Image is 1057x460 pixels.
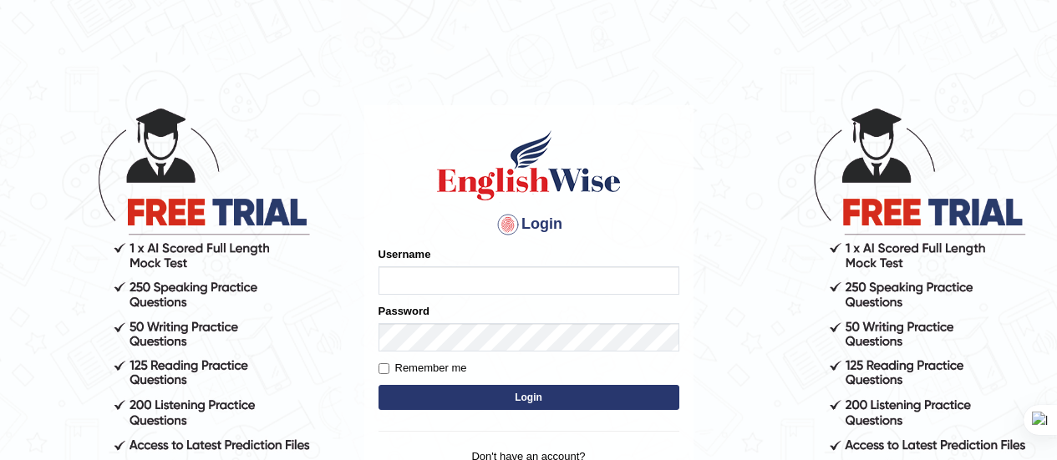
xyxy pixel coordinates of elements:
[379,303,429,319] label: Password
[379,363,389,374] input: Remember me
[434,128,624,203] img: Logo of English Wise sign in for intelligent practice with AI
[379,360,467,377] label: Remember me
[379,211,679,238] h4: Login
[379,385,679,410] button: Login
[379,246,431,262] label: Username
